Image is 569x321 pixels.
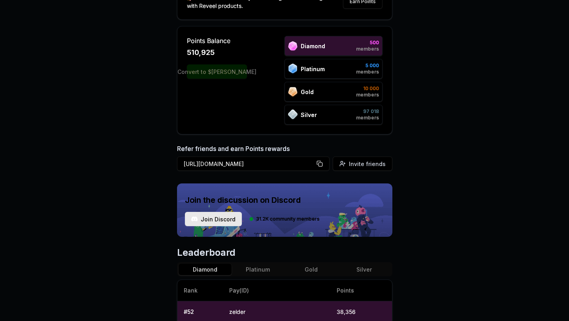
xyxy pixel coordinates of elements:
button: Silver [337,264,390,275]
span: Diamond [301,42,325,50]
span: members [356,46,379,52]
span: Invite friends [349,160,386,168]
th: Points [330,280,392,301]
span: Points Balance [187,36,247,45]
img: test [191,216,198,222]
span: Silver [301,111,317,119]
button: Join Discord [185,212,242,226]
button: Diamond [179,264,232,275]
th: Pay(ID) [223,280,330,301]
button: Platinum [232,264,284,275]
button: Gold [284,264,337,275]
span: Leaderboard [177,246,392,259]
span: Platinum [301,65,325,73]
img: ranks_icon [288,110,298,120]
span: 31.2K community members [256,216,320,222]
img: ranks_icon [288,87,298,97]
span: Join Discord [201,215,236,223]
div: Refer friends and earn Points rewards [177,144,392,174]
span: 5 000 [356,62,379,69]
img: discord_banner [177,183,392,237]
span: Gold [301,88,314,96]
span: members [356,69,379,75]
img: ranks_icon [288,41,298,51]
button: [URL][DOMAIN_NAME] [177,157,330,171]
img: ranks_icon [288,64,298,74]
th: Rank [177,280,223,301]
span: 510,925 [187,47,215,58]
button: Invite friends [333,157,392,171]
span: members [356,92,379,98]
span: Join the discussion on Discord [185,194,320,206]
span: 10 000 [356,85,379,92]
span: 500 [356,40,379,46]
a: testJoin Discord [185,212,242,226]
span: members [356,115,379,121]
span: 97 018 [356,108,379,115]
